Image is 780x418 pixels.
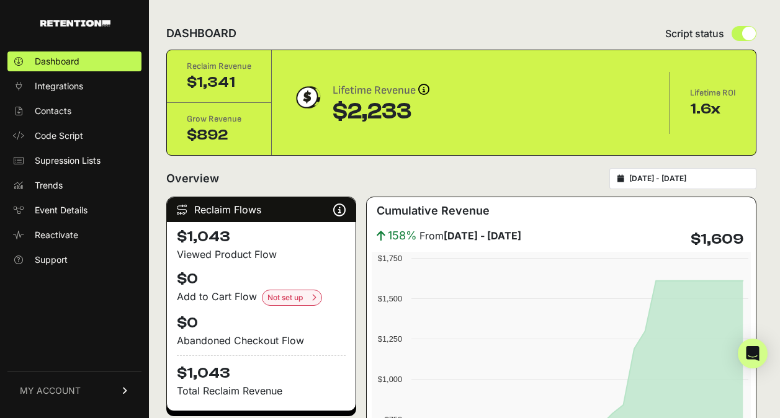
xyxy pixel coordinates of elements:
span: 158% [388,227,417,244]
p: Total Reclaim Revenue [177,383,346,398]
a: MY ACCOUNT [7,371,141,409]
div: 1.6x [690,99,736,119]
a: Supression Lists [7,151,141,171]
div: Lifetime ROI [690,87,736,99]
span: Support [35,254,68,266]
div: Viewed Product Flow [177,247,346,262]
div: Reclaim Flows [167,197,356,222]
div: Grow Revenue [187,113,251,125]
h4: $1,043 [177,227,346,247]
span: Contacts [35,105,71,117]
h4: $1,043 [177,355,346,383]
div: $892 [187,125,251,145]
img: Retention.com [40,20,110,27]
span: Supression Lists [35,154,101,167]
div: $1,341 [187,73,251,92]
strong: [DATE] - [DATE] [444,229,521,242]
h4: $0 [177,313,346,333]
h4: $0 [177,269,346,289]
a: Reactivate [7,225,141,245]
div: Add to Cart Flow [177,289,346,306]
h4: $1,609 [691,229,743,249]
div: Open Intercom Messenger [738,339,768,368]
a: Integrations [7,76,141,96]
span: Integrations [35,80,83,92]
div: Lifetime Revenue [333,82,429,99]
text: $1,000 [378,375,402,384]
text: $1,250 [378,334,402,344]
span: Trends [35,179,63,192]
span: Reactivate [35,229,78,241]
a: Event Details [7,200,141,220]
span: Dashboard [35,55,79,68]
span: MY ACCOUNT [20,385,81,397]
h2: Overview [166,170,219,187]
span: Script status [665,26,724,41]
text: $1,500 [378,294,402,303]
h2: DASHBOARD [166,25,236,42]
span: Code Script [35,130,83,142]
a: Contacts [7,101,141,121]
div: $2,233 [333,99,429,124]
div: Abandoned Checkout Flow [177,333,346,348]
img: dollar-coin-05c43ed7efb7bc0c12610022525b4bbbb207c7efeef5aecc26f025e68dcafac9.png [292,82,323,113]
a: Dashboard [7,51,141,71]
span: From [419,228,521,243]
span: Event Details [35,204,87,216]
a: Support [7,250,141,270]
div: Reclaim Revenue [187,60,251,73]
a: Code Script [7,126,141,146]
h3: Cumulative Revenue [377,202,490,220]
a: Trends [7,176,141,195]
text: $1,750 [378,254,402,263]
